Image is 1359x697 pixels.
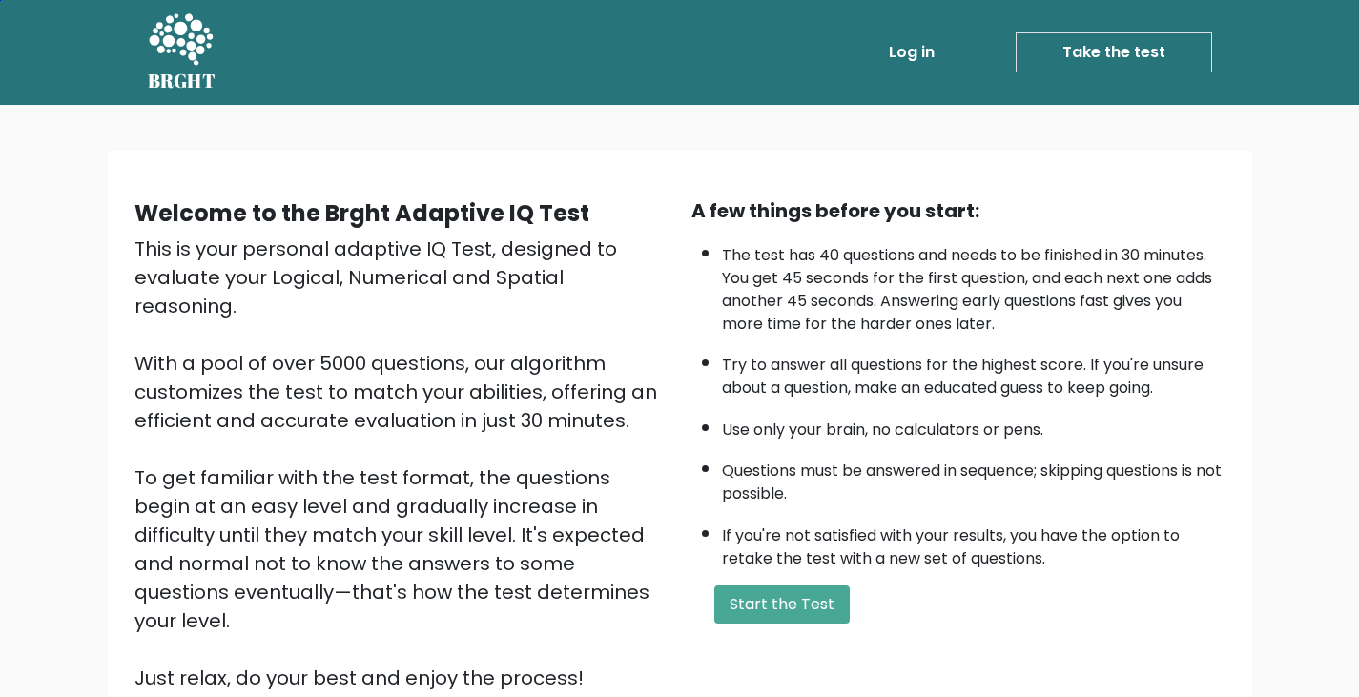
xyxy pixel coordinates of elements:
a: Take the test [1016,32,1212,72]
div: A few things before you start: [691,196,1225,225]
button: Start the Test [714,585,850,624]
li: Try to answer all questions for the highest score. If you're unsure about a question, make an edu... [722,344,1225,400]
li: Questions must be answered in sequence; skipping questions is not possible. [722,450,1225,505]
li: If you're not satisfied with your results, you have the option to retake the test with a new set ... [722,515,1225,570]
li: The test has 40 questions and needs to be finished in 30 minutes. You get 45 seconds for the firs... [722,235,1225,336]
div: This is your personal adaptive IQ Test, designed to evaluate your Logical, Numerical and Spatial ... [134,235,669,692]
a: Log in [881,33,942,72]
h5: BRGHT [148,70,216,92]
a: BRGHT [148,8,216,97]
li: Use only your brain, no calculators or pens. [722,409,1225,441]
b: Welcome to the Brght Adaptive IQ Test [134,197,589,229]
